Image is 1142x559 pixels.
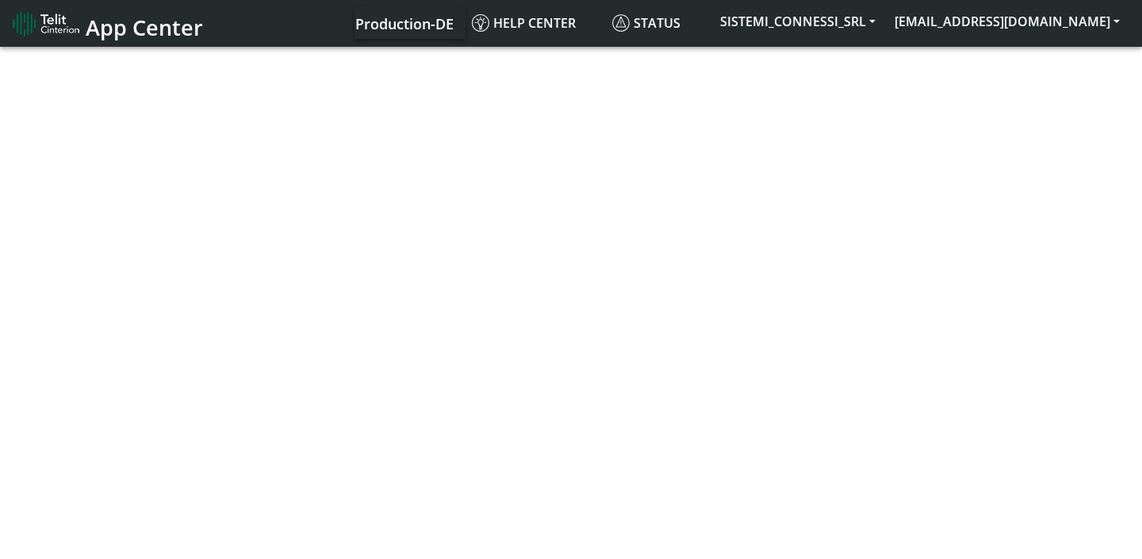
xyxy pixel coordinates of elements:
a: Your current platform instance [354,7,453,39]
span: App Center [86,13,203,42]
button: SISTEMI_CONNESSI_SRL [711,7,885,36]
a: Help center [466,7,606,39]
span: Status [612,14,680,32]
img: status.svg [612,14,630,32]
span: Help center [472,14,576,32]
img: knowledge.svg [472,14,489,32]
img: logo-telit-cinterion-gw-new.png [13,11,79,36]
a: App Center [13,6,201,40]
span: Production-DE [355,14,454,33]
a: Status [606,7,711,39]
button: [EMAIL_ADDRESS][DOMAIN_NAME] [885,7,1129,36]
